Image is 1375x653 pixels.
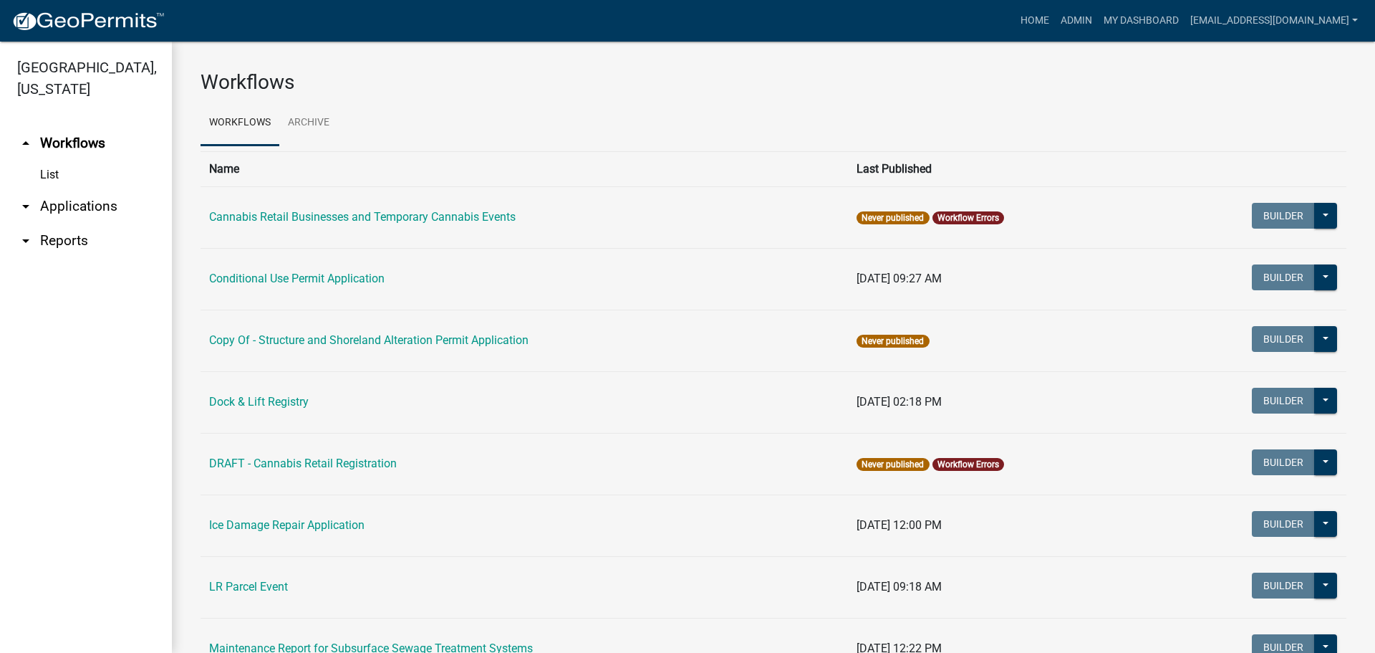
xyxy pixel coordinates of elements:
a: Conditional Use Permit Application [209,272,385,285]
span: [DATE] 09:18 AM [857,580,942,594]
span: [DATE] 02:18 PM [857,395,942,409]
a: Workflow Errors [937,459,999,470]
i: arrow_drop_down [17,232,34,249]
a: Workflow Errors [937,213,999,223]
th: Name [201,151,848,186]
button: Builder [1252,326,1315,352]
a: LR Parcel Event [209,580,288,594]
i: arrow_drop_up [17,135,34,152]
i: arrow_drop_down [17,198,34,215]
a: My Dashboard [1098,7,1185,34]
span: [DATE] 09:27 AM [857,272,942,285]
button: Builder [1252,264,1315,290]
button: Builder [1252,203,1315,229]
button: Builder [1252,388,1315,414]
a: Ice Damage Repair Application [209,518,365,532]
span: Never published [857,458,929,471]
span: [DATE] 12:00 PM [857,518,942,532]
a: Home [1015,7,1055,34]
button: Builder [1252,511,1315,537]
button: Builder [1252,573,1315,599]
button: Builder [1252,449,1315,475]
a: Copy Of - Structure and Shoreland Alteration Permit Application [209,333,529,347]
a: Archive [279,100,338,146]
a: Dock & Lift Registry [209,395,309,409]
a: Admin [1055,7,1098,34]
a: Workflows [201,100,279,146]
a: Cannabis Retail Businesses and Temporary Cannabis Events [209,210,516,224]
a: DRAFT - Cannabis Retail Registration [209,457,397,470]
span: Never published [857,211,929,224]
span: Never published [857,335,929,348]
th: Last Published [848,151,1154,186]
a: [EMAIL_ADDRESS][DOMAIN_NAME] [1185,7,1364,34]
h3: Workflows [201,70,1346,95]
